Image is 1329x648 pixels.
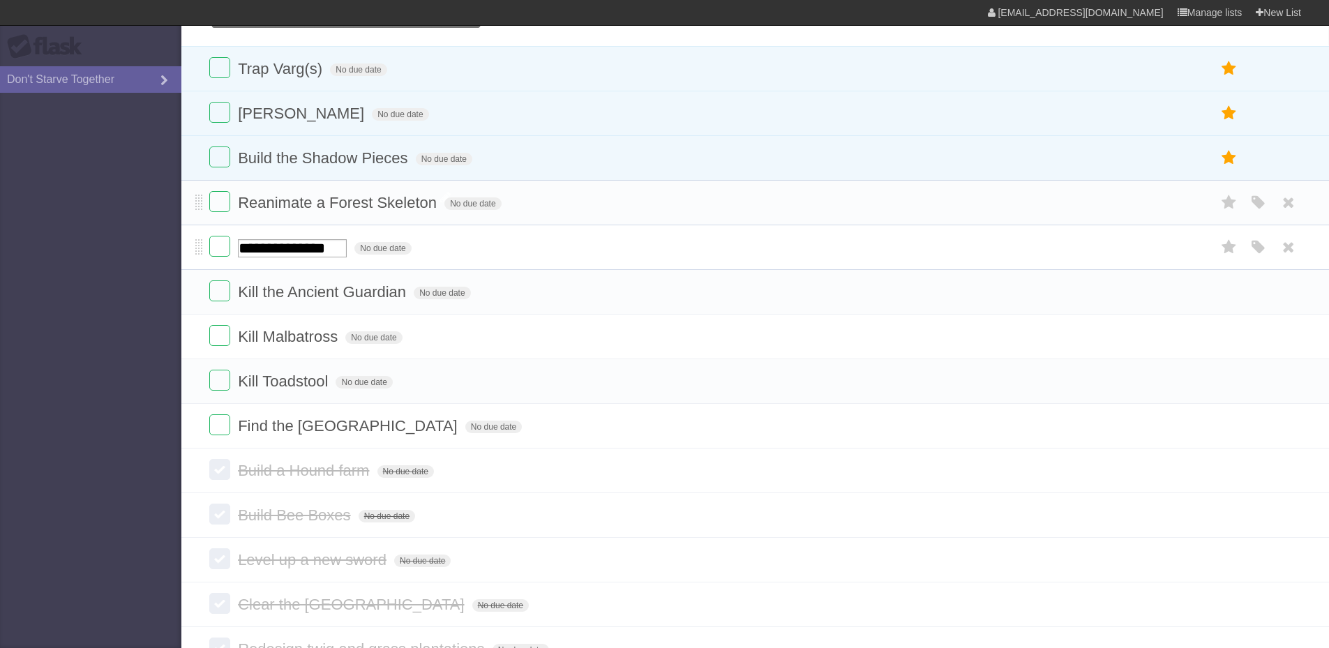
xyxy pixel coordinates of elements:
span: No due date [465,421,522,433]
label: Done [209,593,230,614]
label: Done [209,191,230,212]
span: No due date [377,465,434,478]
span: Find the [GEOGRAPHIC_DATA] [238,417,461,435]
label: Done [209,548,230,569]
label: Star task [1216,102,1242,125]
label: Done [209,280,230,301]
span: Kill the Ancient Guardian [238,283,410,301]
label: Done [209,102,230,123]
span: No due date [372,108,428,121]
label: Done [209,504,230,525]
span: Clear the [GEOGRAPHIC_DATA] [238,596,467,613]
span: No due date [330,63,386,76]
label: Done [209,57,230,78]
span: No due date [414,287,470,299]
label: Done [209,236,230,257]
label: Star task [1216,57,1242,80]
span: Kill Toadstool [238,372,331,390]
span: Kill Malbatross [238,328,341,345]
span: No due date [354,242,411,255]
label: Star task [1216,146,1242,169]
label: Done [209,414,230,435]
label: Done [209,146,230,167]
span: No due date [394,555,451,567]
span: No due date [444,197,501,210]
span: No due date [336,376,392,389]
label: Star task [1216,236,1242,259]
span: No due date [345,331,402,344]
span: No due date [359,510,415,522]
span: Build a Hound farm [238,462,373,479]
label: Done [209,370,230,391]
label: Done [209,459,230,480]
span: Build Bee Boxes [238,506,354,524]
span: Reanimate a Forest Skeleton [238,194,440,211]
span: Trap Varg(s) [238,60,326,77]
span: No due date [416,153,472,165]
span: No due date [472,599,529,612]
span: Level up a new sword [238,551,390,568]
span: Build the Shadow Pieces [238,149,411,167]
label: Star task [1216,191,1242,214]
label: Done [209,325,230,346]
span: [PERSON_NAME] [238,105,368,122]
div: Flask [7,34,91,59]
